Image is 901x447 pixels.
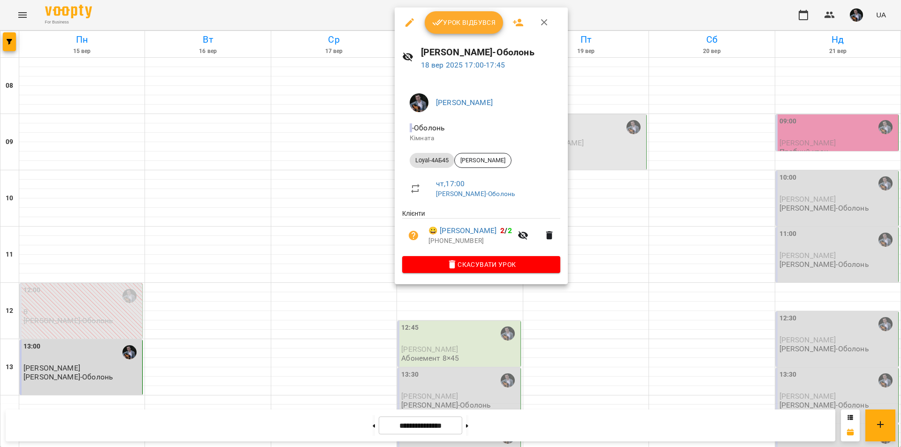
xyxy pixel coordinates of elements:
button: Візит ще не сплачено. Додати оплату? [402,224,425,247]
div: [PERSON_NAME] [454,153,512,168]
span: Loyal-4АБ45 [410,156,454,165]
span: 2 [508,226,512,235]
span: Урок відбувся [432,17,496,28]
ul: Клієнти [402,209,560,256]
p: Кімната [410,134,553,143]
span: Скасувати Урок [410,259,553,270]
p: [PHONE_NUMBER] [428,236,512,246]
a: [PERSON_NAME]-Оболонь [436,190,515,197]
button: Скасувати Урок [402,256,560,273]
a: 😀 [PERSON_NAME] [428,225,496,236]
b: / [500,226,512,235]
img: d409717b2cc07cfe90b90e756120502c.jpg [410,93,428,112]
a: чт , 17:00 [436,179,465,188]
span: 2 [500,226,504,235]
a: 18 вер 2025 17:00-17:45 [421,61,505,69]
button: Урок відбувся [425,11,504,34]
a: [PERSON_NAME] [436,98,493,107]
span: - Оболонь [410,123,447,132]
span: [PERSON_NAME] [455,156,511,165]
h6: [PERSON_NAME]-Оболонь [421,45,561,60]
